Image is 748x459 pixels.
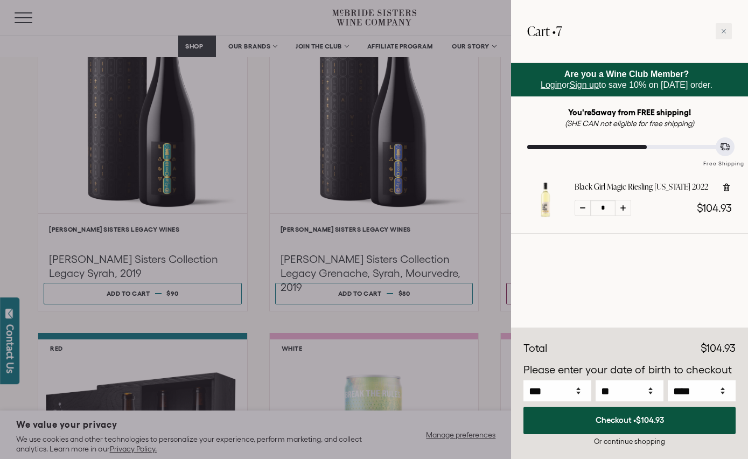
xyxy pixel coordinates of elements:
div: Total [523,340,547,357]
div: Free Shipping [700,149,748,168]
strong: You're away from FREE shipping! [568,108,691,117]
span: 5 [591,108,596,117]
span: $104.93 [701,342,736,354]
a: Login [541,80,562,89]
p: Please enter your date of birth to checkout [523,362,736,378]
a: Sign up [570,80,599,89]
span: or to save 10% on [DATE] order. [541,69,712,89]
div: Or continue shopping [523,436,736,447]
a: Black Girl Magic Riesling California 2022 [527,208,564,220]
button: Checkout •$104.93 [523,407,736,434]
span: $104.93 [636,415,664,425]
span: $104.93 [697,202,732,214]
span: 7 [556,22,562,40]
a: Black Girl Magic Riesling [US_STATE] 2022 [575,182,708,192]
em: (SHE CAN not eligible for free shipping) [565,119,695,128]
h2: Cart • [527,16,562,46]
strong: Are you a Wine Club Member? [564,69,689,79]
